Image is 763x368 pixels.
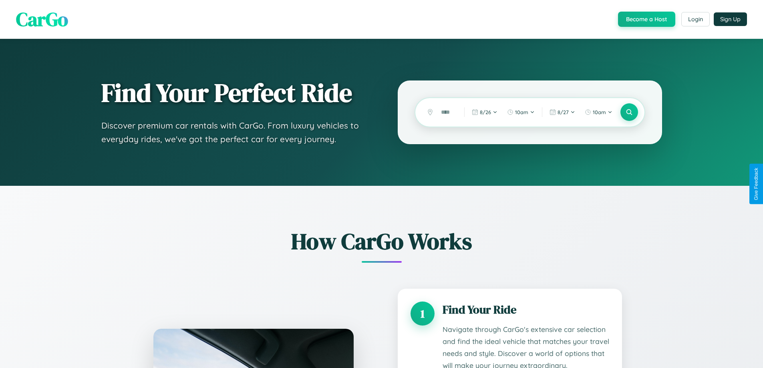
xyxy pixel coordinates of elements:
span: 10am [515,109,528,115]
button: 8/27 [546,106,579,119]
h1: Find Your Perfect Ride [101,79,366,107]
div: 1 [411,302,435,326]
p: Discover premium car rentals with CarGo. From luxury vehicles to everyday rides, we've got the pe... [101,119,366,146]
button: Become a Host [618,12,675,27]
span: 8 / 27 [558,109,569,115]
h2: How CarGo Works [141,226,622,257]
span: 10am [593,109,606,115]
span: CarGo [16,6,68,32]
div: Give Feedback [753,168,759,200]
h3: Find Your Ride [443,302,609,318]
button: Login [681,12,710,26]
span: 8 / 26 [480,109,491,115]
button: 10am [503,106,539,119]
button: 8/26 [468,106,501,119]
button: 10am [581,106,616,119]
button: Sign Up [714,12,747,26]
